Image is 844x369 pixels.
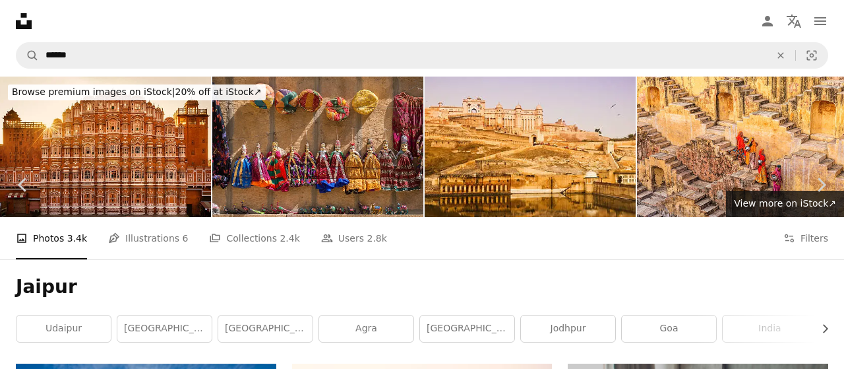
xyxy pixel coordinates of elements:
[781,8,807,34] button: Language
[108,217,188,259] a: Illustrations 6
[754,8,781,34] a: Log in / Sign up
[622,316,716,342] a: goa
[16,13,32,29] a: Home — Unsplash
[319,316,413,342] a: agra
[12,86,175,97] span: Browse premium images on iStock |
[521,316,615,342] a: jodhpur
[117,316,212,342] a: [GEOGRAPHIC_DATA]
[807,8,833,34] button: Menu
[813,316,828,342] button: scroll list to the right
[783,217,828,259] button: Filters
[16,43,39,68] button: Search Unsplash
[280,231,299,246] span: 2.4k
[796,43,828,68] button: Visual search
[420,316,514,342] a: [GEOGRAPHIC_DATA]
[183,231,189,246] span: 6
[798,121,844,248] a: Next
[766,43,795,68] button: Clear
[321,217,387,259] a: Users 2.8k
[16,42,828,69] form: Find visuals sitewide
[16,275,828,299] h1: Jaipur
[218,316,313,342] a: [GEOGRAPHIC_DATA]
[212,77,423,217] img: Souvenir Rajasthan puppets hanging in the street shop
[367,231,387,246] span: 2.8k
[723,316,817,342] a: india
[425,77,636,217] img: Amber Fort Rajasthan State India
[16,316,111,342] a: udaipur
[726,191,844,217] a: View more on iStock↗
[8,84,266,100] div: 20% off at iStock ↗
[734,198,836,209] span: View more on iStock ↗
[209,217,299,259] a: Collections 2.4k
